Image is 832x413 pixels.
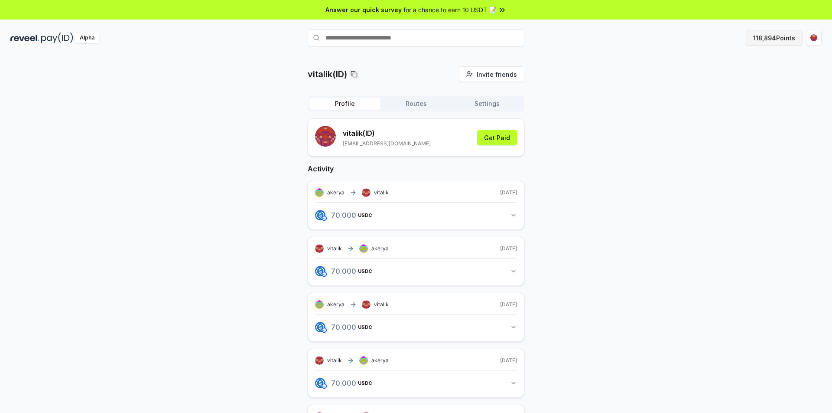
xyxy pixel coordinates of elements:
span: [DATE] [500,245,517,252]
span: Invite friends [477,70,517,79]
span: USDC [358,269,372,274]
span: akerya [327,301,344,308]
span: vitalik [327,245,342,252]
img: base-network.png [322,383,327,389]
img: base-network.png [322,216,327,221]
img: pay_id [41,33,73,43]
button: 70.000USDC [315,264,517,279]
span: for a chance to earn 10 USDT 📝 [403,5,496,14]
p: [EMAIL_ADDRESS][DOMAIN_NAME] [343,140,431,147]
img: logo.png [315,266,325,276]
button: 70.000USDC [315,208,517,223]
div: Alpha [75,33,99,43]
span: Answer our quick survey [325,5,402,14]
span: USDC [358,324,372,330]
img: base-network.png [322,328,327,333]
button: Invite friends [459,66,524,82]
h2: Activity [308,164,524,174]
button: Get Paid [477,130,517,145]
span: USDC [358,213,372,218]
img: logo.png [315,378,325,388]
span: USDC [358,380,372,386]
button: 70.000USDC [315,320,517,334]
span: akerya [371,357,389,364]
img: logo.png [315,322,325,332]
img: base-network.png [322,272,327,277]
p: vitalik (ID) [343,128,431,138]
span: vitalik [374,301,389,308]
span: akerya [327,189,344,196]
span: vitalik [327,357,342,364]
span: akerya [371,245,389,252]
button: Routes [380,98,452,110]
img: reveel_dark [10,33,39,43]
span: vitalik [374,189,389,196]
button: 118,894Points [746,30,803,46]
p: vitalik(ID) [308,68,347,80]
img: logo.png [315,210,325,220]
span: [DATE] [500,301,517,308]
button: Settings [452,98,523,110]
button: Profile [309,98,380,110]
span: [DATE] [500,189,517,196]
button: 70.000USDC [315,376,517,390]
span: [DATE] [500,357,517,364]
